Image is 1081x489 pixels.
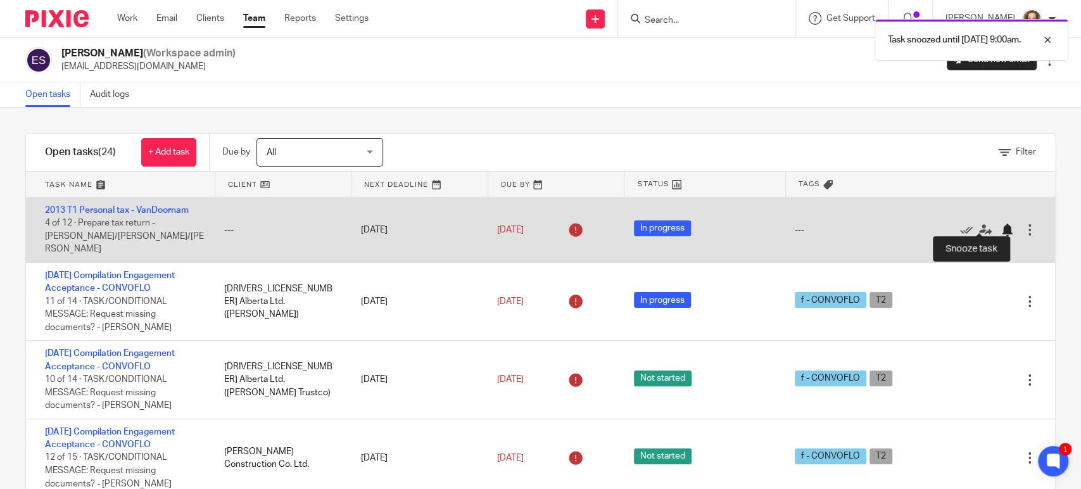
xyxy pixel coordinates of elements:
[212,217,348,243] div: ---
[156,12,177,25] a: Email
[267,148,276,157] span: All
[243,12,265,25] a: Team
[45,428,175,449] a: [DATE] Compilation Engagement Acceptance - CONVOFLO
[335,12,369,25] a: Settings
[1021,9,1042,29] img: avatar-thumb.jpg
[222,146,250,158] p: Due by
[45,146,116,159] h1: Open tasks
[61,47,236,60] h2: [PERSON_NAME]
[45,454,172,488] span: 12 of 15 · TASK/CONDITIONAL MESSAGE: Request missing documents? - [PERSON_NAME]
[634,448,692,464] span: Not started
[869,292,892,308] span: T2
[634,371,692,386] span: Not started
[960,224,979,236] a: Mark as done
[45,206,189,215] a: 2013 T1 Personal tax - VanDoornam
[143,48,236,58] span: (Workspace admin)
[117,12,137,25] a: Work
[795,224,804,236] div: ---
[348,289,484,314] div: [DATE]
[45,349,175,371] a: [DATE] Compilation Engagement Acceptance - CONVOFLO
[25,10,89,27] img: Pixie
[61,60,236,73] p: [EMAIL_ADDRESS][DOMAIN_NAME]
[795,448,866,464] span: f - CONVOFLO
[634,220,691,236] span: In progress
[25,47,52,73] img: svg%3E
[45,271,175,293] a: [DATE] Compilation Engagement Acceptance - CONVOFLO
[888,34,1021,46] p: Task snoozed until [DATE] 9:00am.
[497,297,524,306] span: [DATE]
[869,371,892,386] span: T2
[348,445,484,471] div: [DATE]
[348,367,484,392] div: [DATE]
[497,225,524,234] span: [DATE]
[212,276,348,327] div: [DRIVERS_LICENSE_NUMBER] Alberta Ltd. ([PERSON_NAME])
[284,12,316,25] a: Reports
[25,82,80,107] a: Open tasks
[348,217,484,243] div: [DATE]
[45,219,204,254] span: 4 of 12 · Prepare tax return - [PERSON_NAME]/[PERSON_NAME]/[PERSON_NAME]
[45,375,172,410] span: 10 of 14 · TASK/CONDITIONAL MESSAGE: Request missing documents? - [PERSON_NAME]
[45,297,172,332] span: 11 of 14 · TASK/CONDITIONAL MESSAGE: Request missing documents? - [PERSON_NAME]
[634,292,691,308] span: In progress
[90,82,139,107] a: Audit logs
[212,439,348,478] div: [PERSON_NAME] Construction Co. Ltd.
[497,454,524,462] span: [DATE]
[799,179,820,189] span: Tags
[637,179,669,189] span: Status
[795,292,866,308] span: f - CONVOFLO
[869,448,892,464] span: T2
[1016,148,1036,156] span: Filter
[212,354,348,405] div: [DRIVERS_LICENSE_NUMBER] Alberta Ltd. ([PERSON_NAME] Trustco)
[141,138,196,167] a: + Add task
[98,147,116,157] span: (24)
[795,371,866,386] span: f - CONVOFLO
[1059,443,1072,455] div: 1
[196,12,224,25] a: Clients
[497,375,524,384] span: [DATE]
